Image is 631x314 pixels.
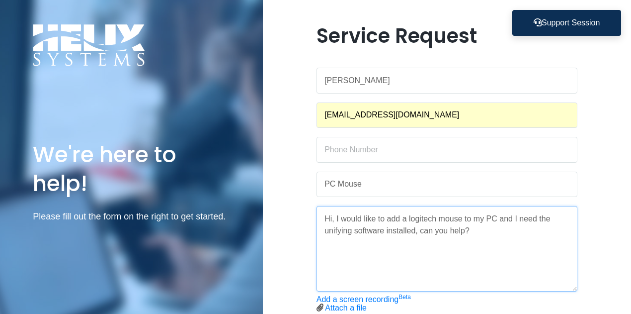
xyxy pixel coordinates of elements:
img: Logo [33,24,145,66]
a: Add a screen recordingBeta [316,295,411,304]
h1: Service Request [316,24,578,48]
h1: We're here to help! [33,140,230,197]
input: Work Email [316,103,578,128]
sup: Beta [398,294,411,301]
input: Phone Number [316,137,578,163]
p: Please fill out the form on the right to get started. [33,209,230,224]
input: Subject [316,172,578,198]
input: Name [316,68,578,94]
button: Support Session [512,10,621,36]
a: Attach a file [325,304,367,312]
